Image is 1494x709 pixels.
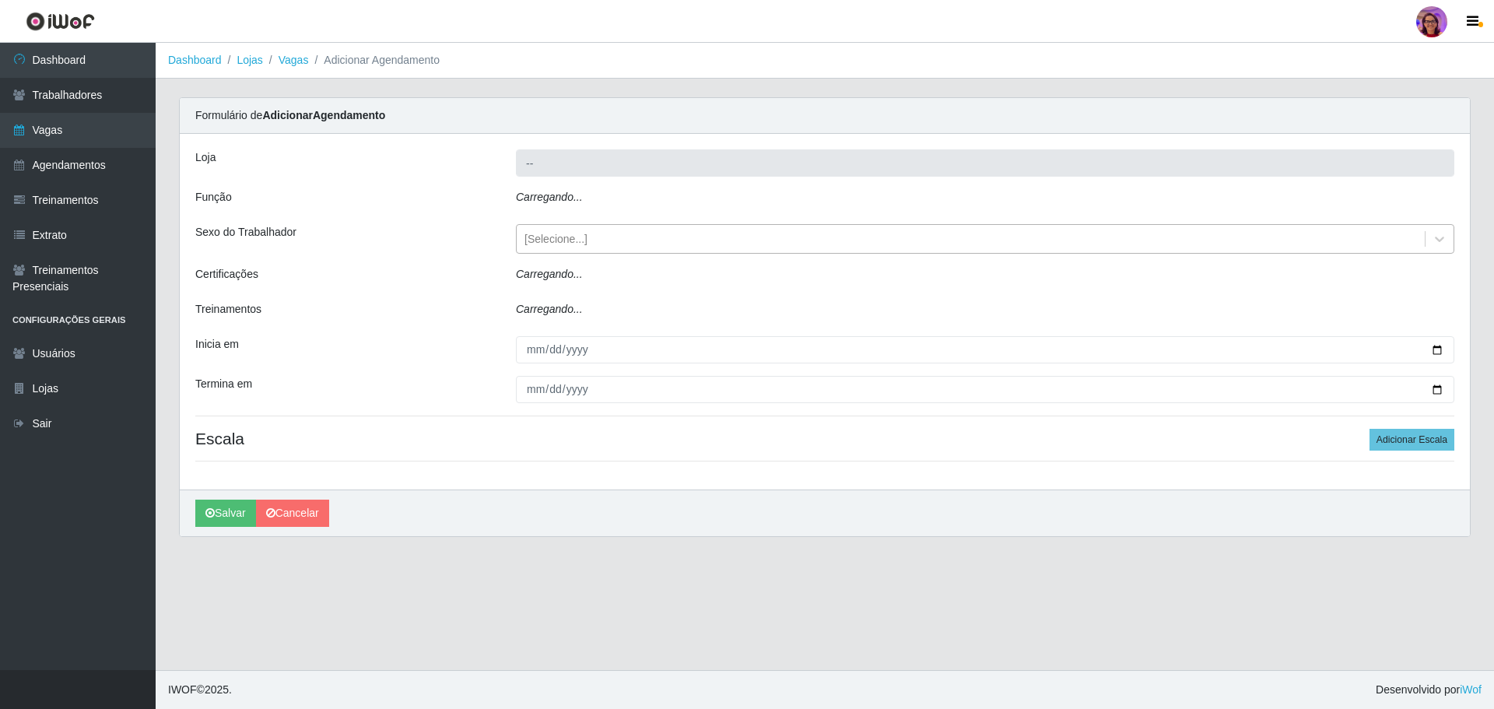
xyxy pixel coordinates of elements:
input: 00/00/0000 [516,336,1454,363]
nav: breadcrumb [156,43,1494,79]
a: Dashboard [168,54,222,66]
a: iWof [1460,683,1482,696]
div: Formulário de [180,98,1470,134]
span: © 2025 . [168,682,232,698]
label: Sexo do Trabalhador [195,224,296,240]
label: Treinamentos [195,301,261,318]
div: [Selecione...] [524,231,587,247]
i: Carregando... [516,303,583,315]
a: Lojas [237,54,262,66]
input: 00/00/0000 [516,376,1454,403]
label: Inicia em [195,336,239,353]
li: Adicionar Agendamento [308,52,440,68]
label: Loja [195,149,216,166]
i: Carregando... [516,268,583,280]
strong: Adicionar Agendamento [262,109,385,121]
label: Termina em [195,376,252,392]
span: Desenvolvido por [1376,682,1482,698]
button: Salvar [195,500,256,527]
label: Certificações [195,266,258,283]
img: CoreUI Logo [26,12,95,31]
i: Carregando... [516,191,583,203]
button: Adicionar Escala [1369,429,1454,451]
span: IWOF [168,683,197,696]
a: Vagas [279,54,309,66]
h4: Escala [195,429,1454,448]
a: Cancelar [256,500,329,527]
label: Função [195,189,232,205]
